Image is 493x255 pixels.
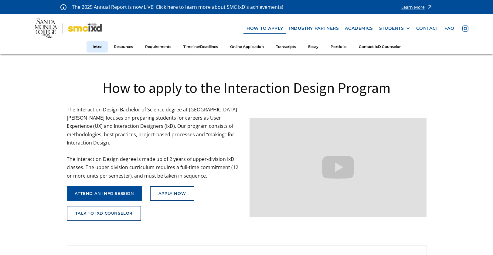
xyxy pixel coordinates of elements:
[60,4,66,10] img: icon - information - alert
[462,25,468,32] img: icon - instagram
[224,41,270,53] a: Online Application
[286,23,342,34] a: industry partners
[302,41,325,53] a: Essay
[158,191,186,196] div: Apply Now
[87,41,108,53] a: Intro
[75,211,133,216] div: talk to ixd counselor
[325,41,353,53] a: Portfolio
[67,78,427,97] h1: How to apply to the Interaction Design Program
[441,23,457,34] a: faq
[243,23,286,34] a: how to apply
[72,3,284,11] p: The 2025 Annual Report is now LIVE! Click here to learn more about SMC IxD's achievements!
[67,206,141,221] a: talk to ixd counselor
[342,23,376,34] a: Academics
[401,5,425,9] div: Learn More
[353,41,407,53] a: Contact IxD Counselor
[379,26,410,31] div: STUDENTS
[75,191,134,196] div: attend an info session
[67,186,142,201] a: attend an info session
[139,41,177,53] a: Requirements
[67,106,244,180] p: The Interaction Design Bachelor of Science degree at [GEOGRAPHIC_DATA][PERSON_NAME] focuses on pr...
[250,118,427,217] iframe: Design your future with a Bachelor's Degree in Interaction Design from Santa Monica College
[413,23,441,34] a: contact
[177,41,224,53] a: Timeline/Deadlines
[35,19,102,38] img: Santa Monica College - SMC IxD logo
[401,3,433,11] a: Learn More
[379,26,404,31] div: STUDENTS
[270,41,302,53] a: Transcripts
[427,3,433,11] img: icon - arrow - alert
[150,186,194,201] a: Apply Now
[108,41,139,53] a: Resources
